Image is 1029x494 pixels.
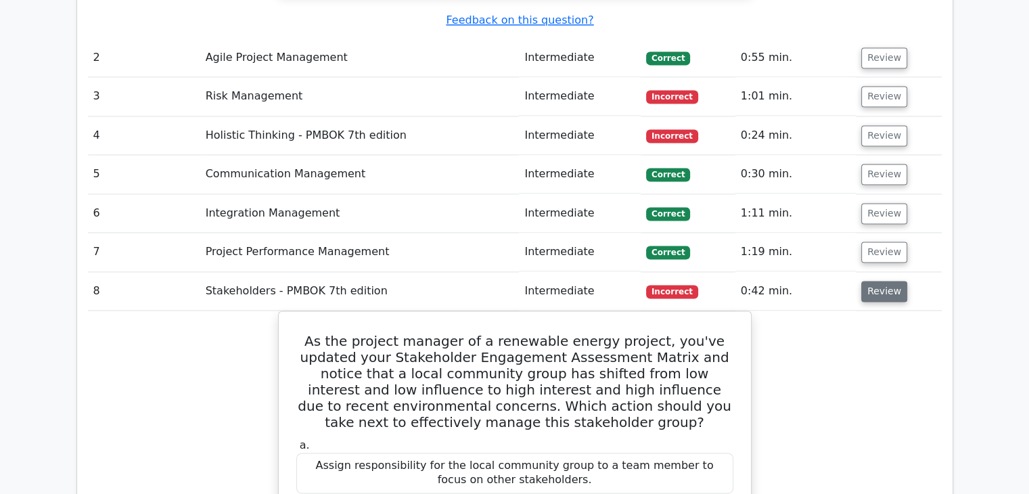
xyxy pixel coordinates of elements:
[646,246,690,259] span: Correct
[88,194,200,233] td: 6
[646,285,698,298] span: Incorrect
[295,333,735,430] h5: As the project manager of a renewable energy project, you've updated your Stakeholder Engagement ...
[735,39,856,77] td: 0:55 min.
[646,168,690,181] span: Correct
[735,233,856,271] td: 1:19 min.
[646,207,690,221] span: Correct
[88,155,200,194] td: 5
[519,233,641,271] td: Intermediate
[646,129,698,143] span: Incorrect
[861,125,907,146] button: Review
[519,77,641,116] td: Intermediate
[735,77,856,116] td: 1:01 min.
[861,164,907,185] button: Review
[735,116,856,155] td: 0:24 min.
[861,242,907,263] button: Review
[88,77,200,116] td: 3
[861,86,907,107] button: Review
[200,233,520,271] td: Project Performance Management
[300,439,310,451] span: a.
[88,233,200,271] td: 7
[88,39,200,77] td: 2
[200,155,520,194] td: Communication Management
[646,90,698,104] span: Incorrect
[646,51,690,65] span: Correct
[88,272,200,311] td: 8
[88,116,200,155] td: 4
[861,281,907,302] button: Review
[735,194,856,233] td: 1:11 min.
[446,14,593,26] a: Feedback on this question?
[519,194,641,233] td: Intermediate
[200,39,520,77] td: Agile Project Management
[519,39,641,77] td: Intermediate
[200,116,520,155] td: Holistic Thinking - PMBOK 7th edition
[200,77,520,116] td: Risk Management
[200,272,520,311] td: Stakeholders - PMBOK 7th edition
[861,203,907,224] button: Review
[519,155,641,194] td: Intermediate
[200,194,520,233] td: Integration Management
[519,272,641,311] td: Intermediate
[861,47,907,68] button: Review
[735,155,856,194] td: 0:30 min.
[735,272,856,311] td: 0:42 min.
[519,116,641,155] td: Intermediate
[296,453,733,493] div: Assign responsibility for the local community group to a team member to focus on other stakeholders.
